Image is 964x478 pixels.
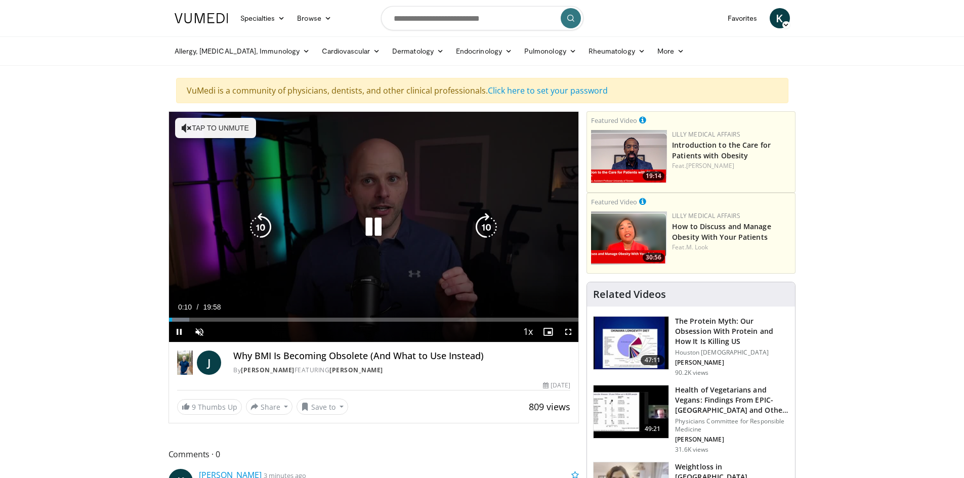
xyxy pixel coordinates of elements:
a: Dermatology [386,41,450,61]
a: 30:56 [591,211,667,265]
p: 31.6K views [675,446,708,454]
a: Favorites [722,8,764,28]
small: Featured Video [591,197,637,206]
span: Comments 0 [169,448,579,461]
p: 90.2K views [675,369,708,377]
a: M. Look [686,243,708,251]
span: 9 [192,402,196,412]
button: Pause [169,322,189,342]
button: Playback Rate [518,322,538,342]
span: 809 views [529,401,570,413]
a: [PERSON_NAME] [241,366,295,374]
div: [DATE] [543,381,570,390]
h3: The Protein Myth: Our Obsession With Protein and How It Is Killing US [675,316,789,346]
button: Unmute [189,322,209,342]
video-js: Video Player [169,112,579,342]
input: Search topics, interventions [381,6,583,30]
p: [PERSON_NAME] [675,359,789,367]
button: Share [246,399,293,415]
a: Click here to set your password [488,85,608,96]
a: Allergy, [MEDICAL_DATA], Immunology [169,41,316,61]
a: Pulmonology [518,41,582,61]
a: Specialties [234,8,291,28]
button: Enable picture-in-picture mode [538,322,558,342]
a: Rheumatology [582,41,651,61]
a: K [770,8,790,28]
a: More [651,41,690,61]
div: Progress Bar [169,318,579,322]
img: Dr. Jordan Rennicke [177,351,193,375]
div: By FEATURING [233,366,570,375]
span: 49:21 [641,424,665,434]
img: acc2e291-ced4-4dd5-b17b-d06994da28f3.png.150x105_q85_crop-smart_upscale.png [591,130,667,183]
button: Fullscreen [558,322,578,342]
span: 47:11 [641,355,665,365]
h4: Why BMI Is Becoming Obsolete (And What to Use Instead) [233,351,570,362]
span: 19:14 [643,171,664,181]
div: VuMedi is a community of physicians, dentists, and other clinical professionals. [176,78,788,103]
a: 9 Thumbs Up [177,399,242,415]
div: Feat. [672,161,791,170]
p: [PERSON_NAME] [675,436,789,444]
p: Physicians Committee for Responsible Medicine [675,417,789,433]
span: / [197,303,199,311]
a: Cardiovascular [316,41,386,61]
a: How to Discuss and Manage Obesity With Your Patients [672,222,771,242]
h3: Health of Vegetarians and Vegans: Findings From EPIC-[GEOGRAPHIC_DATA] and Othe… [675,385,789,415]
img: 606f2b51-b844-428b-aa21-8c0c72d5a896.150x105_q85_crop-smart_upscale.jpg [594,385,668,438]
span: 19:58 [203,303,221,311]
small: Featured Video [591,116,637,125]
img: c98a6a29-1ea0-4bd5-8cf5-4d1e188984a7.png.150x105_q85_crop-smart_upscale.png [591,211,667,265]
button: Tap to unmute [175,118,256,138]
a: 19:14 [591,130,667,183]
h4: Related Videos [593,288,666,300]
a: Introduction to the Care for Patients with Obesity [672,140,771,160]
button: Save to [297,399,348,415]
a: [PERSON_NAME] [329,366,383,374]
a: J [197,351,221,375]
a: Browse [291,8,338,28]
a: Endocrinology [450,41,518,61]
p: Houston [DEMOGRAPHIC_DATA] [675,349,789,357]
img: b7b8b05e-5021-418b-a89a-60a270e7cf82.150x105_q85_crop-smart_upscale.jpg [594,317,668,369]
span: 0:10 [178,303,192,311]
img: VuMedi Logo [175,13,228,23]
span: 30:56 [643,253,664,262]
a: Lilly Medical Affairs [672,130,740,139]
div: Feat. [672,243,791,252]
a: Lilly Medical Affairs [672,211,740,220]
a: 47:11 The Protein Myth: Our Obsession With Protein and How It Is Killing US Houston [DEMOGRAPHIC_... [593,316,789,377]
a: [PERSON_NAME] [686,161,734,170]
a: 49:21 Health of Vegetarians and Vegans: Findings From EPIC-[GEOGRAPHIC_DATA] and Othe… Physicians... [593,385,789,454]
